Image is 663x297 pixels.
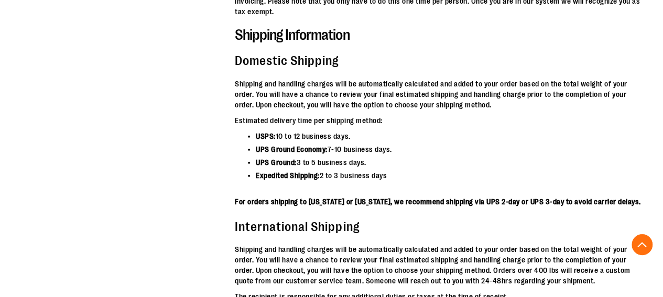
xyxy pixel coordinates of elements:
b: UPS Ground: [256,157,297,168]
li: 10 to 12 business days. [256,131,645,144]
button: Back To Top [632,234,653,255]
h3: Shipping Information [235,27,645,43]
li: 7-10 business days. [256,144,645,157]
b: UPS Ground Economy: [256,144,328,155]
li: 2 to 3 business days [256,170,645,183]
li: 3 to 5 business days. [256,157,645,170]
b: USPS: [256,131,276,141]
b: For orders shipping to [US_STATE] or [US_STATE], we recommend shipping via UPS 2-day or UPS 3-day... [235,196,640,207]
p: Shipping and handling charges will be automatically calculated and added to your order based on t... [235,79,645,110]
b: Expedited Shipping: [256,170,320,181]
p: Shipping and handling charges will be automatically calculated and added to your order based on t... [235,244,645,286]
p: Estimated delivery time per shipping method: [235,115,645,126]
h4: Domestic Shipping [235,54,645,68]
h4: International Shipping [235,220,645,234]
